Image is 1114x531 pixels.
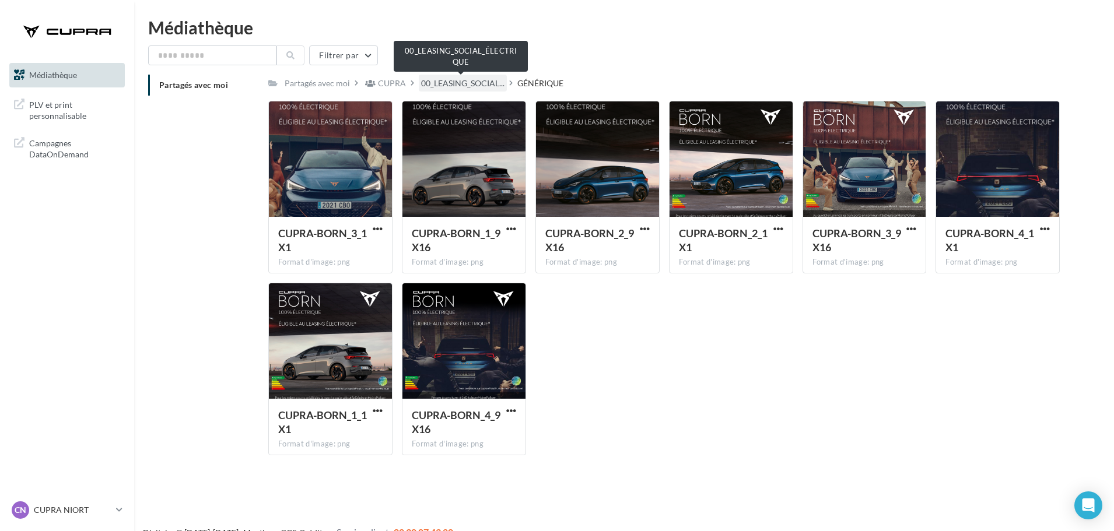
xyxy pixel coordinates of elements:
span: CUPRA-BORN_3_9X16 [812,227,901,254]
div: Format d'image: png [545,257,650,268]
div: Format d'image: png [679,257,783,268]
span: Campagnes DataOnDemand [29,135,120,160]
div: GÉNÉRIQUE [517,78,563,89]
span: CUPRA-BORN_2_9X16 [545,227,634,254]
a: Médiathèque [7,63,127,87]
div: Médiathèque [148,19,1100,36]
div: Format d'image: png [278,439,383,449]
button: Filtrer par [309,45,378,65]
div: 00_LEASING_SOCIAL_ÉLECTRIQUE [394,41,528,72]
span: CUPRA-BORN_4_1X1 [945,227,1034,254]
div: CUPRA [378,78,406,89]
a: PLV et print personnalisable [7,92,127,126]
span: PLV et print personnalisable [29,97,120,122]
div: Format d'image: png [278,257,383,268]
span: Partagés avec moi [159,80,228,90]
div: Format d'image: png [945,257,1050,268]
span: CUPRA-BORN_2_1X1 [679,227,768,254]
div: Format d'image: png [412,257,516,268]
span: CUPRA-BORN_1_1X1 [278,409,367,435]
span: CUPRA-BORN_4_9X16 [412,409,500,435]
span: 00_LEASING_SOCIAL... [421,78,505,89]
a: Campagnes DataOnDemand [7,131,127,165]
p: CUPRA NIORT [34,504,111,516]
span: CN [15,504,26,516]
div: Open Intercom Messenger [1074,491,1102,519]
span: CUPRA-BORN_3_1X1 [278,227,367,254]
div: Format d'image: png [812,257,917,268]
a: CN CUPRA NIORT [9,499,125,521]
div: Partagés avec moi [285,78,350,89]
div: Format d'image: png [412,439,516,449]
span: Médiathèque [29,70,77,80]
span: CUPRA-BORN_1_9X16 [412,227,500,254]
